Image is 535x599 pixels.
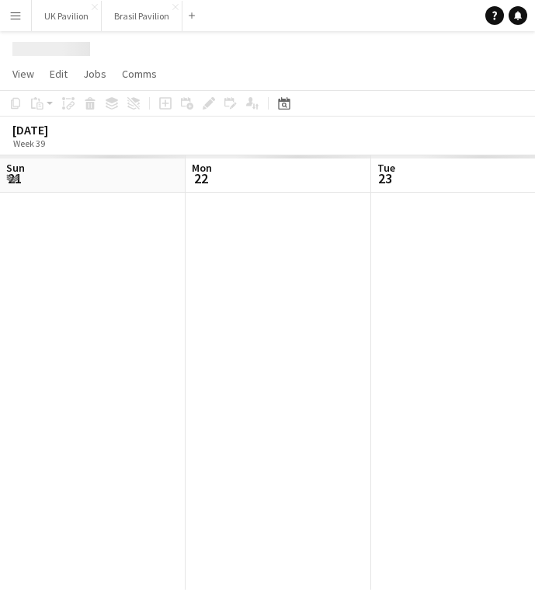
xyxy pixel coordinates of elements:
[6,64,40,84] a: View
[377,161,395,175] span: Tue
[4,169,25,187] span: 21
[116,64,163,84] a: Comms
[32,1,102,31] button: UK Pavilion
[12,67,34,81] span: View
[77,64,113,84] a: Jobs
[102,1,182,31] button: Brasil Pavilion
[189,169,212,187] span: 22
[83,67,106,81] span: Jobs
[43,64,74,84] a: Edit
[122,67,157,81] span: Comms
[12,122,84,138] div: [DATE]
[9,138,48,149] span: Week 39
[192,161,212,175] span: Mon
[50,67,68,81] span: Edit
[375,169,395,187] span: 23
[6,161,25,175] span: Sun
